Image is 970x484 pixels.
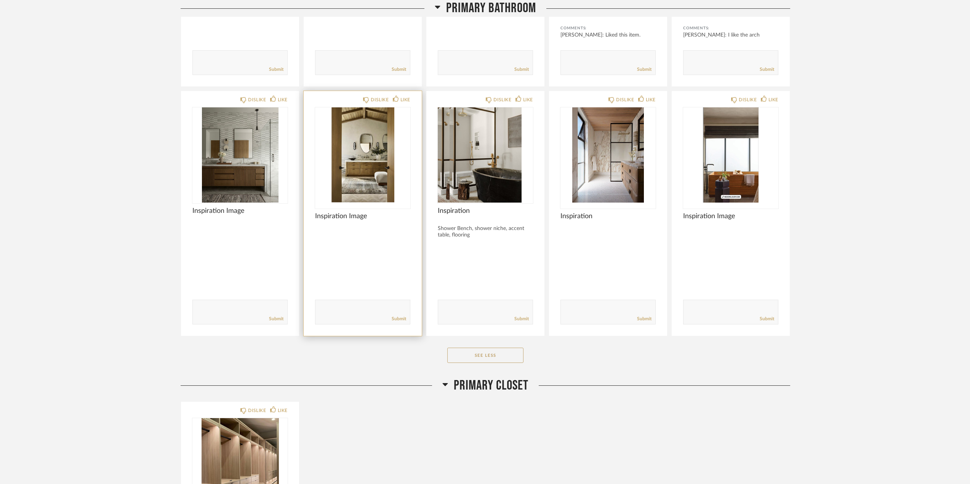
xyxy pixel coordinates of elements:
span: Inspiration Image [683,212,778,220]
div: LIKE [400,96,410,104]
div: Comments: [560,24,656,32]
a: Submit [637,316,651,322]
a: Submit [760,66,774,73]
a: Submit [514,66,529,73]
div: DISLIKE [616,96,634,104]
div: 0 [683,107,778,203]
a: Submit [269,66,283,73]
a: Submit [392,316,406,322]
a: Submit [637,66,651,73]
img: undefined [438,107,533,203]
img: undefined [315,107,410,203]
div: LIKE [646,96,656,104]
button: See Less [447,348,523,363]
a: Submit [514,316,529,322]
div: Comments: [683,24,778,32]
span: Primary Closet [454,377,528,394]
span: Inspiration [560,212,656,220]
div: LIKE [768,96,778,104]
div: DISLIKE [248,407,266,414]
span: Inspiration Image [315,212,410,220]
div: 0 [315,107,410,203]
div: LIKE [523,96,533,104]
a: Submit [760,316,774,322]
div: LIKE [278,407,288,414]
div: DISLIKE [493,96,511,104]
img: undefined [683,107,778,203]
div: DISLIKE [248,96,266,104]
a: Submit [392,66,406,73]
img: undefined [560,107,656,203]
a: Submit [269,316,283,322]
div: Shower Bench, shower niche, accent table, flooring [438,225,533,238]
div: [PERSON_NAME]: Liked this item. [560,31,656,39]
img: undefined [192,107,288,203]
div: DISLIKE [371,96,389,104]
span: Inspiration [438,207,533,215]
div: LIKE [278,96,288,104]
span: Inspiration Image [192,207,288,215]
div: DISLIKE [739,96,757,104]
div: 0 [560,107,656,203]
div: [PERSON_NAME]: I like the arch [683,31,778,39]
